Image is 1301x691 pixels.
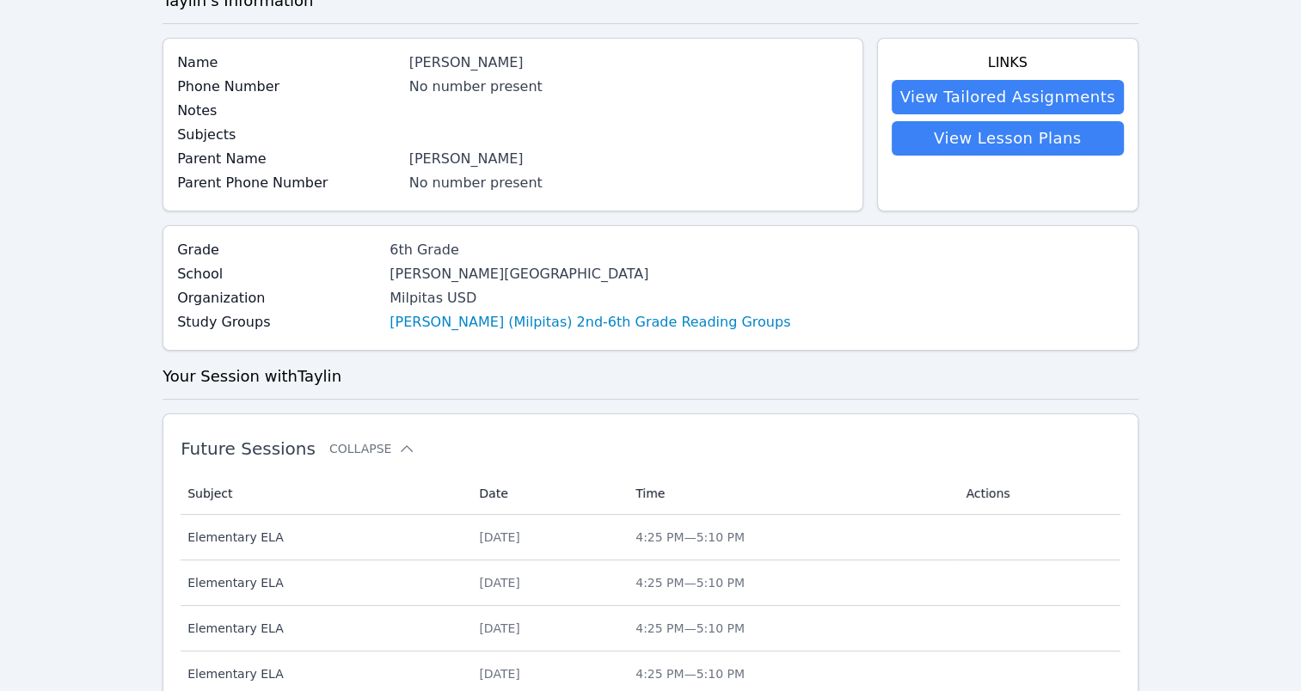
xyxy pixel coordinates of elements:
label: School [177,264,379,284]
div: No number present [409,173,849,193]
span: 4:25 PM — 5:10 PM [635,530,745,544]
div: [DATE] [479,574,615,591]
label: Parent Phone Number [177,173,398,193]
a: View Lesson Plans [892,121,1124,156]
tr: Elementary ELA[DATE]4:25 PM—5:10 PM [181,515,1120,560]
th: Actions [955,473,1120,515]
label: Name [177,52,398,73]
div: [DATE] [479,665,615,682]
th: Subject [181,473,469,515]
label: Phone Number [177,76,398,97]
th: Time [625,473,955,515]
label: Notes [177,101,398,121]
div: Milpitas USD [390,288,790,309]
span: Elementary ELA [187,574,458,591]
button: Collapse [329,440,415,457]
h4: Links [892,52,1124,73]
label: Subjects [177,125,398,145]
span: Future Sessions [181,438,316,459]
tr: Elementary ELA[DATE]4:25 PM—5:10 PM [181,606,1120,651]
div: 6th Grade [390,240,790,260]
h3: Your Session with Taylin [163,364,1138,388]
div: [PERSON_NAME][GEOGRAPHIC_DATA] [390,264,790,284]
div: No number present [409,76,849,97]
label: Organization [177,288,379,309]
label: Study Groups [177,312,379,333]
tr: Elementary ELA[DATE]4:25 PM—5:10 PM [181,560,1120,606]
div: [DATE] [479,620,615,637]
a: View Tailored Assignments [892,80,1124,114]
span: 4:25 PM — 5:10 PM [635,576,745,590]
a: [PERSON_NAME] (Milpitas) 2nd-6th Grade Reading Groups [390,312,790,333]
span: Elementary ELA [187,620,458,637]
th: Date [469,473,625,515]
div: [DATE] [479,529,615,546]
span: Elementary ELA [187,529,458,546]
span: Elementary ELA [187,665,458,682]
span: 4:25 PM — 5:10 PM [635,667,745,681]
span: 4:25 PM — 5:10 PM [635,621,745,635]
label: Grade [177,240,379,260]
label: Parent Name [177,149,398,169]
div: [PERSON_NAME] [409,52,849,73]
div: [PERSON_NAME] [409,149,849,169]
